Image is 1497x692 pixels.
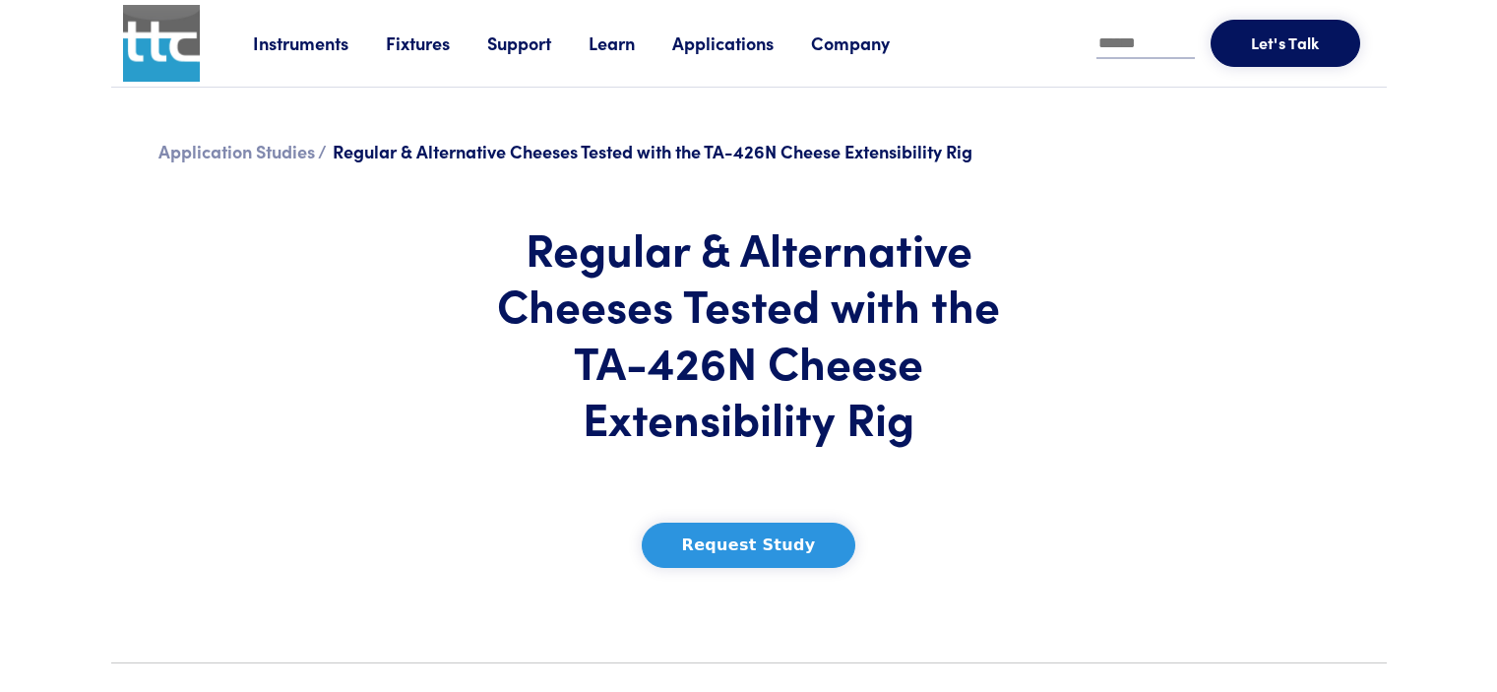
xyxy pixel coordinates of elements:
a: Company [811,31,927,55]
span: Regular & Alternative Cheeses Tested with the TA-426N Cheese Extensibility Rig [333,139,972,163]
img: ttc_logo_1x1_v1.0.png [123,5,200,82]
button: Let's Talk [1211,20,1360,67]
a: Support [487,31,589,55]
a: Application Studies / [158,139,327,163]
a: Fixtures [386,31,487,55]
a: Applications [672,31,811,55]
h1: Regular & Alternative Cheeses Tested with the TA-426N Cheese Extensibility Rig [460,220,1038,446]
a: Learn [589,31,672,55]
button: Request Study [642,523,856,568]
a: Instruments [253,31,386,55]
